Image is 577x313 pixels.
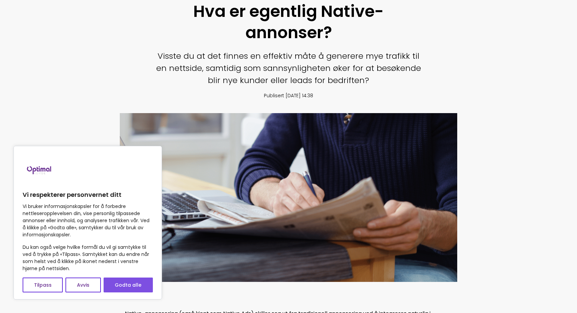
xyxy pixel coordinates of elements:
[13,146,162,299] div: Vi respekterer personvernet ditt
[23,278,63,292] button: Tilpass
[155,1,422,43] h1: Hva er egentlig Native-annonser?
[264,92,313,99] span: Publisert [DATE] 14:38
[104,278,153,292] button: Godta alle
[120,113,457,282] img: native annonsering
[23,244,153,272] p: Du kan også velge hvilke formål du vil gi samtykke til ved å trykke på «Tilpass». Samtykket kan d...
[23,191,153,199] p: Vi respekterer personvernet ditt
[65,278,101,292] button: Avvis
[23,153,56,187] img: Brand logo
[155,50,422,86] p: Visste du at det finnes en effektiv måte å generere mye trafikk til en nettside, samtidig som san...
[23,203,153,238] p: Vi bruker informasjonskapsler for å forbedre nettleseropplevelsen din, vise personlig tilpassede ...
